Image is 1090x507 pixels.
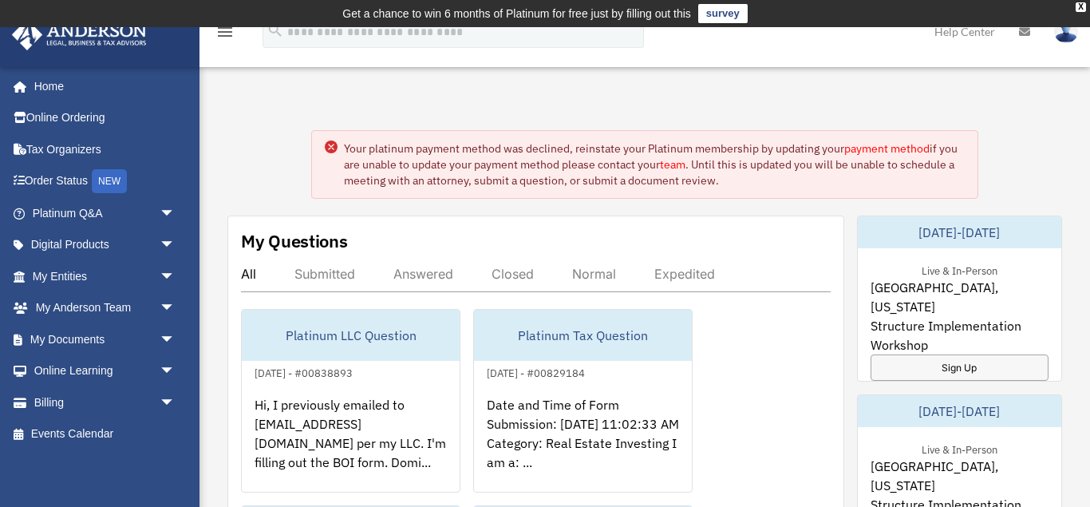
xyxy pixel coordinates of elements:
img: Anderson Advisors Platinum Portal [7,19,152,50]
span: arrow_drop_down [160,260,192,293]
i: search [267,22,284,39]
div: Platinum Tax Question [474,310,692,361]
div: Get a chance to win 6 months of Platinum for free just by filling out this [342,4,691,23]
div: Expedited [654,266,715,282]
div: My Questions [241,229,348,253]
div: Submitted [294,266,355,282]
div: Hi, I previously emailed to [EMAIL_ADDRESS][DOMAIN_NAME] per my LLC. I'm filling out the BOI form... [242,382,460,507]
div: [DATE] - #00838893 [242,363,365,380]
a: Platinum LLC Question[DATE] - #00838893Hi, I previously emailed to [EMAIL_ADDRESS][DOMAIN_NAME] p... [241,309,460,493]
div: Normal [572,266,616,282]
a: Tax Organizers [11,133,199,165]
a: My Entitiesarrow_drop_down [11,260,199,292]
span: arrow_drop_down [160,229,192,262]
a: survey [698,4,748,23]
a: Online Learningarrow_drop_down [11,355,199,387]
a: Platinum Tax Question[DATE] - #00829184Date and Time of Form Submission: [DATE] 11:02:33 AM Categ... [473,309,693,493]
div: Your platinum payment method was declined, reinstate your Platinum membership by updating your if... [344,141,966,188]
a: Events Calendar [11,418,199,450]
span: [GEOGRAPHIC_DATA], [US_STATE] [871,457,1049,495]
div: Live & In-Person [909,440,1010,457]
div: Date and Time of Form Submission: [DATE] 11:02:33 AM Category: Real Estate Investing I am a: ... [474,382,692,507]
div: Closed [492,266,534,282]
a: Sign Up [871,355,1049,381]
span: arrow_drop_down [160,197,192,230]
span: [GEOGRAPHIC_DATA], [US_STATE] [871,278,1049,316]
a: Billingarrow_drop_down [11,386,199,418]
div: close [1076,2,1086,12]
a: team [660,157,685,172]
a: menu [215,28,235,42]
div: [DATE] - #00829184 [474,363,598,380]
a: My Anderson Teamarrow_drop_down [11,292,199,324]
a: Order StatusNEW [11,165,199,198]
a: Home [11,70,192,102]
div: NEW [92,169,127,193]
a: Digital Productsarrow_drop_down [11,229,199,261]
a: Online Ordering [11,102,199,134]
a: My Documentsarrow_drop_down [11,323,199,355]
i: menu [215,22,235,42]
span: arrow_drop_down [160,292,192,325]
span: Structure Implementation Workshop [871,316,1049,355]
div: All [241,266,256,282]
div: Platinum LLC Question [242,310,460,361]
a: Platinum Q&Aarrow_drop_down [11,197,199,229]
div: Live & In-Person [909,261,1010,278]
div: [DATE]-[DATE] [858,395,1062,427]
div: Answered [393,266,453,282]
span: arrow_drop_down [160,355,192,388]
span: arrow_drop_down [160,386,192,419]
span: arrow_drop_down [160,323,192,356]
div: [DATE]-[DATE] [858,216,1062,248]
a: payment method [844,141,930,156]
img: User Pic [1054,20,1078,43]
